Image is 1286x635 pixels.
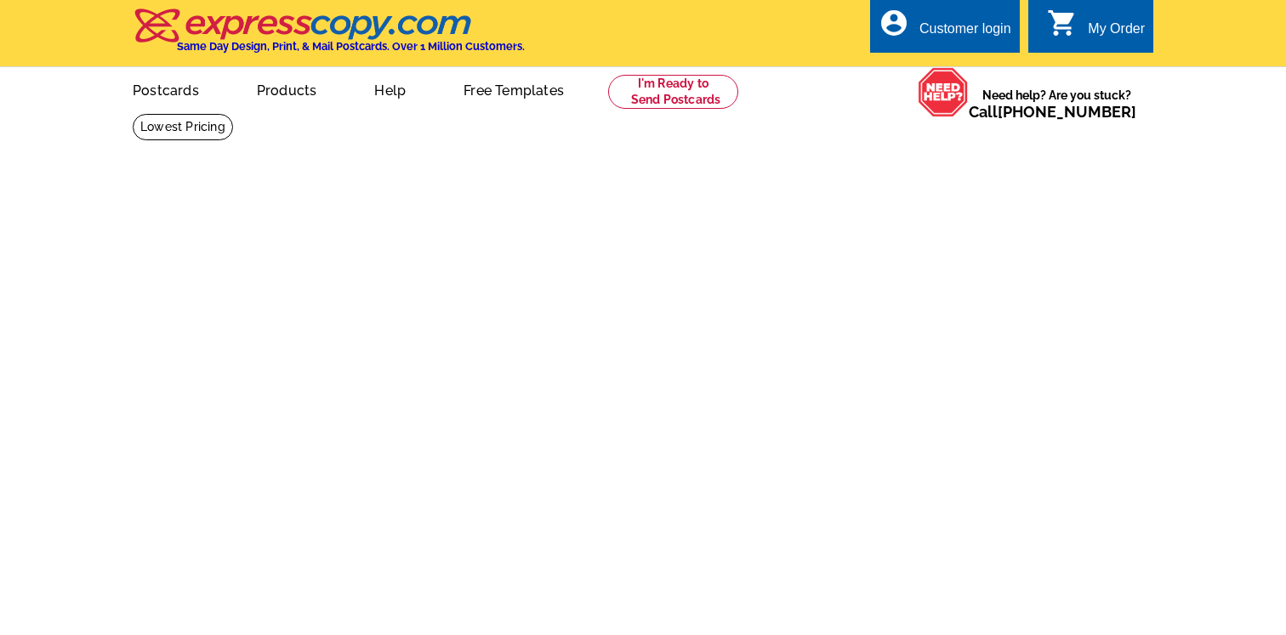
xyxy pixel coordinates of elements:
a: shopping_cart My Order [1047,19,1145,40]
div: My Order [1088,21,1145,45]
a: Products [230,69,344,109]
i: account_circle [879,8,909,38]
h4: Same Day Design, Print, & Mail Postcards. Over 1 Million Customers. [177,40,525,53]
div: Customer login [919,21,1011,45]
a: Postcards [105,69,226,109]
span: Call [969,103,1136,121]
span: Need help? Are you stuck? [969,87,1145,121]
a: [PHONE_NUMBER] [998,103,1136,121]
i: shopping_cart [1047,8,1078,38]
img: help [918,67,969,117]
a: Help [347,69,433,109]
a: account_circle Customer login [879,19,1011,40]
a: Same Day Design, Print, & Mail Postcards. Over 1 Million Customers. [133,20,525,53]
a: Free Templates [436,69,591,109]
